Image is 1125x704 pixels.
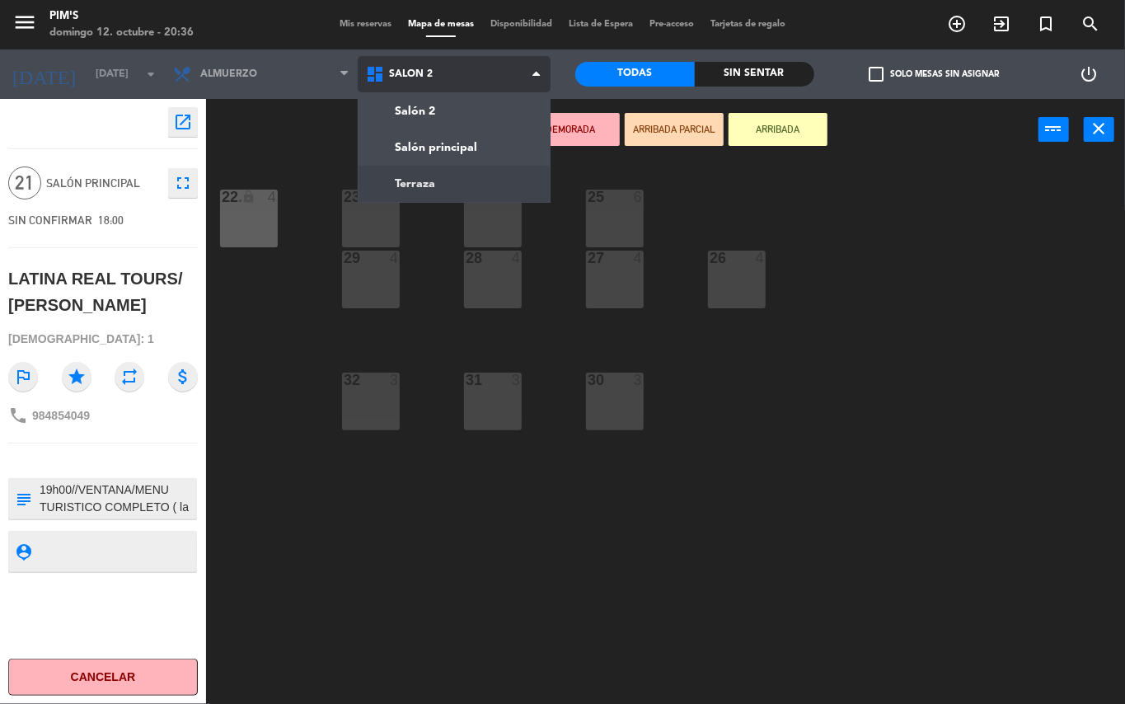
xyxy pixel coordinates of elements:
[947,14,967,34] i: add_circle_outline
[173,173,193,193] i: fullscreen
[268,190,278,204] div: 4
[14,490,32,508] i: subject
[344,373,345,387] div: 32
[115,362,144,392] i: repeat
[389,68,433,80] span: Salón 2
[32,409,90,422] span: 984854049
[12,10,37,40] button: menu
[1036,14,1056,34] i: turned_in_not
[8,659,198,696] button: Cancelar
[641,20,702,29] span: Pre-acceso
[521,113,620,146] button: DEMORADA
[512,190,522,204] div: 6
[400,20,482,29] span: Mapa de mesas
[49,8,194,25] div: Pim's
[466,251,466,265] div: 28
[466,190,466,204] div: 24
[62,362,91,392] i: star
[8,325,198,354] div: [DEMOGRAPHIC_DATA]: 1
[588,190,588,204] div: 25
[512,373,522,387] div: 3
[390,251,400,265] div: 4
[575,62,695,87] div: Todas
[1044,119,1064,138] i: power_input
[390,373,400,387] div: 3
[702,20,794,29] span: Tarjetas de regalo
[173,112,193,132] i: open_in_new
[390,190,400,204] div: 4
[991,14,1011,34] i: exit_to_app
[8,167,41,199] span: 21
[729,113,827,146] button: ARRIBADA
[512,251,522,265] div: 4
[168,168,198,198] button: fullscreen
[8,214,92,227] span: SIN CONFIRMAR
[344,251,345,265] div: 29
[46,174,160,193] span: Salón principal
[168,107,198,137] button: open_in_new
[49,25,194,41] div: domingo 12. octubre - 20:36
[756,251,766,265] div: 4
[8,362,38,392] i: outlined_flag
[466,373,466,387] div: 31
[222,190,223,204] div: 22.
[344,190,345,204] div: 23
[1090,119,1109,138] i: close
[634,251,644,265] div: 4
[695,62,814,87] div: Sin sentar
[588,251,588,265] div: 27
[1079,64,1099,84] i: power_settings_new
[359,166,550,202] a: Terraza
[869,67,884,82] span: check_box_outline_blank
[710,251,710,265] div: 26
[8,265,198,319] div: LATINA REAL TOURS/ [PERSON_NAME]
[141,64,161,84] i: arrow_drop_down
[1084,117,1114,142] button: close
[1038,117,1069,142] button: power_input
[8,406,28,425] i: phone
[359,93,550,129] a: Salón 2
[869,67,999,82] label: Solo mesas sin asignar
[12,10,37,35] i: menu
[98,214,124,227] span: 18:00
[482,20,560,29] span: Disponibilidad
[634,190,644,204] div: 6
[331,20,400,29] span: Mis reservas
[359,129,550,166] a: Salón principal
[625,113,724,146] button: ARRIBADA PARCIAL
[588,373,588,387] div: 30
[200,68,257,80] span: Almuerzo
[168,362,198,392] i: attach_money
[14,542,32,561] i: person_pin
[634,373,644,387] div: 3
[1080,14,1100,34] i: search
[560,20,641,29] span: Lista de Espera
